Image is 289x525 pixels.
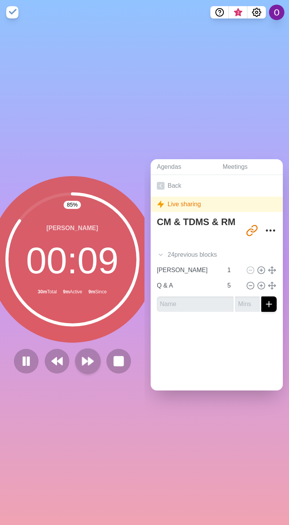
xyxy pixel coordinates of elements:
input: Mins [235,296,260,312]
button: More [263,223,278,238]
input: Name [157,296,234,312]
input: Name [154,278,223,293]
span: s [214,250,217,259]
button: Settings [247,6,266,19]
button: What’s new [229,6,247,19]
input: Mins [224,262,243,278]
a: Back [151,175,283,197]
span: 3 [235,10,241,16]
button: Share link [244,223,260,238]
input: Mins [224,278,243,293]
input: Name [154,262,223,278]
div: 24 previous block [151,247,283,262]
button: Help [210,6,229,19]
a: Agendas [151,159,217,175]
img: timeblocks logo [6,6,18,19]
a: Meetings [217,159,283,175]
div: Live sharing [151,197,283,212]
